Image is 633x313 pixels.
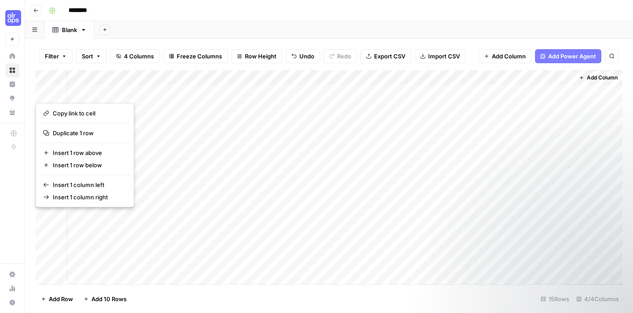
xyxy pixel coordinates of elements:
[374,52,405,61] span: Export CSV
[124,52,154,61] span: 4 Columns
[53,129,123,137] span: Duplicate 1 row
[5,49,19,63] a: Home
[5,91,19,105] a: Opportunities
[5,63,19,77] a: Browse
[337,52,351,61] span: Redo
[62,25,77,34] div: Blank
[53,180,123,189] span: Insert 1 column left
[5,281,19,295] a: Usage
[82,52,93,61] span: Sort
[5,105,19,119] a: Your Data
[78,292,132,306] button: Add 10 Rows
[49,295,73,303] span: Add Row
[428,52,460,61] span: Import CSV
[573,292,622,306] div: 4/4 Columns
[415,49,466,63] button: Import CSV
[548,52,596,61] span: Add Power Agent
[492,52,526,61] span: Add Column
[53,148,123,157] span: Insert 1 row above
[535,49,601,63] button: Add Power Agent
[5,7,19,29] button: Workspace: September Cohort
[163,49,228,63] button: Freeze Columns
[39,49,73,63] button: Filter
[478,49,531,63] button: Add Column
[587,74,618,82] span: Add Column
[53,193,123,201] span: Insert 1 column right
[324,49,357,63] button: Redo
[5,267,19,281] a: Settings
[76,49,107,63] button: Sort
[110,49,160,63] button: 4 Columns
[286,49,320,63] button: Undo
[45,52,59,61] span: Filter
[45,21,94,39] a: Blank
[36,292,78,306] button: Add Row
[245,52,276,61] span: Row Height
[231,49,282,63] button: Row Height
[299,52,314,61] span: Undo
[575,72,621,83] button: Add Column
[360,49,411,63] button: Export CSV
[53,161,123,169] span: Insert 1 row below
[537,292,573,306] div: 15 Rows
[5,77,19,91] a: Insights
[5,295,19,309] button: Help + Support
[5,10,21,26] img: September Cohort Logo
[177,52,222,61] span: Freeze Columns
[91,295,127,303] span: Add 10 Rows
[53,109,123,118] span: Copy link to cell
